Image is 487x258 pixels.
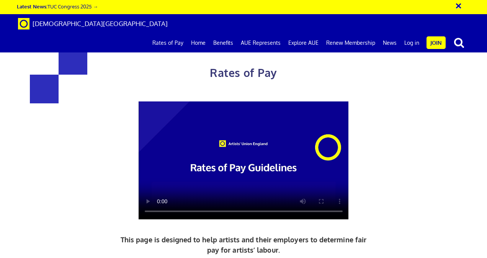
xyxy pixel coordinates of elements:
span: [DEMOGRAPHIC_DATA][GEOGRAPHIC_DATA] [33,20,168,28]
a: Renew Membership [322,33,379,52]
a: AUE Represents [237,33,284,52]
a: Explore AUE [284,33,322,52]
a: Rates of Pay [149,33,187,52]
a: Brand [DEMOGRAPHIC_DATA][GEOGRAPHIC_DATA] [12,14,173,33]
a: Log in [400,33,423,52]
a: Join [427,36,446,49]
strong: Latest News: [17,3,47,10]
button: search [447,34,471,51]
a: Home [187,33,209,52]
a: News [379,33,400,52]
a: Latest News:TUC Congress 2025 → [17,3,98,10]
a: Benefits [209,33,237,52]
span: Rates of Pay [210,66,277,80]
